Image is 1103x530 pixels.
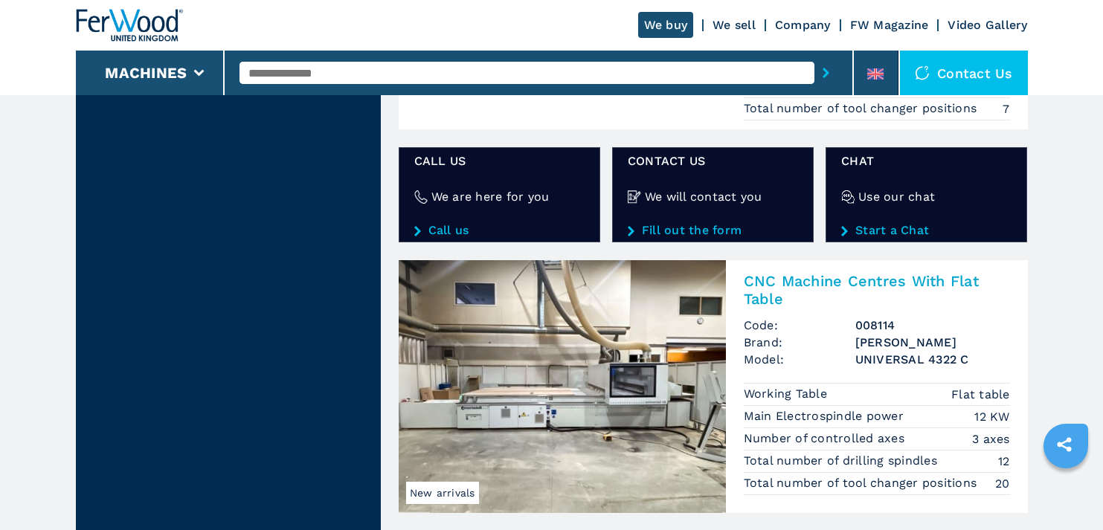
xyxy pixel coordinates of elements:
[951,386,1010,403] em: Flat table
[628,190,641,204] img: We will contact you
[1046,426,1083,463] a: sharethis
[414,224,585,237] a: Call us
[406,482,479,504] span: New arrivals
[399,260,1028,513] a: CNC Machine Centres With Flat Table MORBIDELLI UNIVERSAL 4322 CNew arrivalsCNC Machine Centres Wi...
[948,18,1027,32] a: Video Gallery
[744,408,908,424] p: Main Electrospindle power
[998,453,1010,470] em: 12
[974,408,1009,425] em: 12 KW
[855,317,1010,334] h3: 008114
[414,190,428,204] img: We are here for you
[744,453,942,469] p: Total number of drilling spindles
[775,18,831,32] a: Company
[850,18,929,32] a: FW Magazine
[744,272,1010,308] h2: CNC Machine Centres With Flat Table
[431,188,550,205] h4: We are here for you
[645,188,762,205] h4: We will contact you
[76,9,183,42] img: Ferwood
[744,475,981,491] p: Total number of tool changer positions
[841,190,855,204] img: Use our chat
[995,475,1010,492] em: 20
[1003,100,1009,117] em: 7
[841,224,1012,237] a: Start a Chat
[744,317,855,334] span: Code:
[638,12,694,38] a: We buy
[855,334,1010,351] h3: [PERSON_NAME]
[628,224,798,237] a: Fill out the form
[628,152,798,169] span: CONTACT US
[744,430,909,447] p: Number of controlled axes
[858,188,935,205] h4: Use our chat
[105,64,187,82] button: Machines
[841,152,1012,169] span: CHAT
[915,65,930,80] img: Contact us
[1040,463,1092,519] iframe: Chat
[744,386,832,402] p: Working Table
[744,100,981,117] p: Total number of tool changer positions
[399,260,726,513] img: CNC Machine Centres With Flat Table MORBIDELLI UNIVERSAL 4322 C
[814,56,837,90] button: submit-button
[744,334,855,351] span: Brand:
[414,152,585,169] span: Call us
[855,351,1010,368] h3: UNIVERSAL 4322 C
[744,351,855,368] span: Model:
[713,18,756,32] a: We sell
[972,430,1010,447] em: 3 axes
[900,51,1028,95] div: Contact us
